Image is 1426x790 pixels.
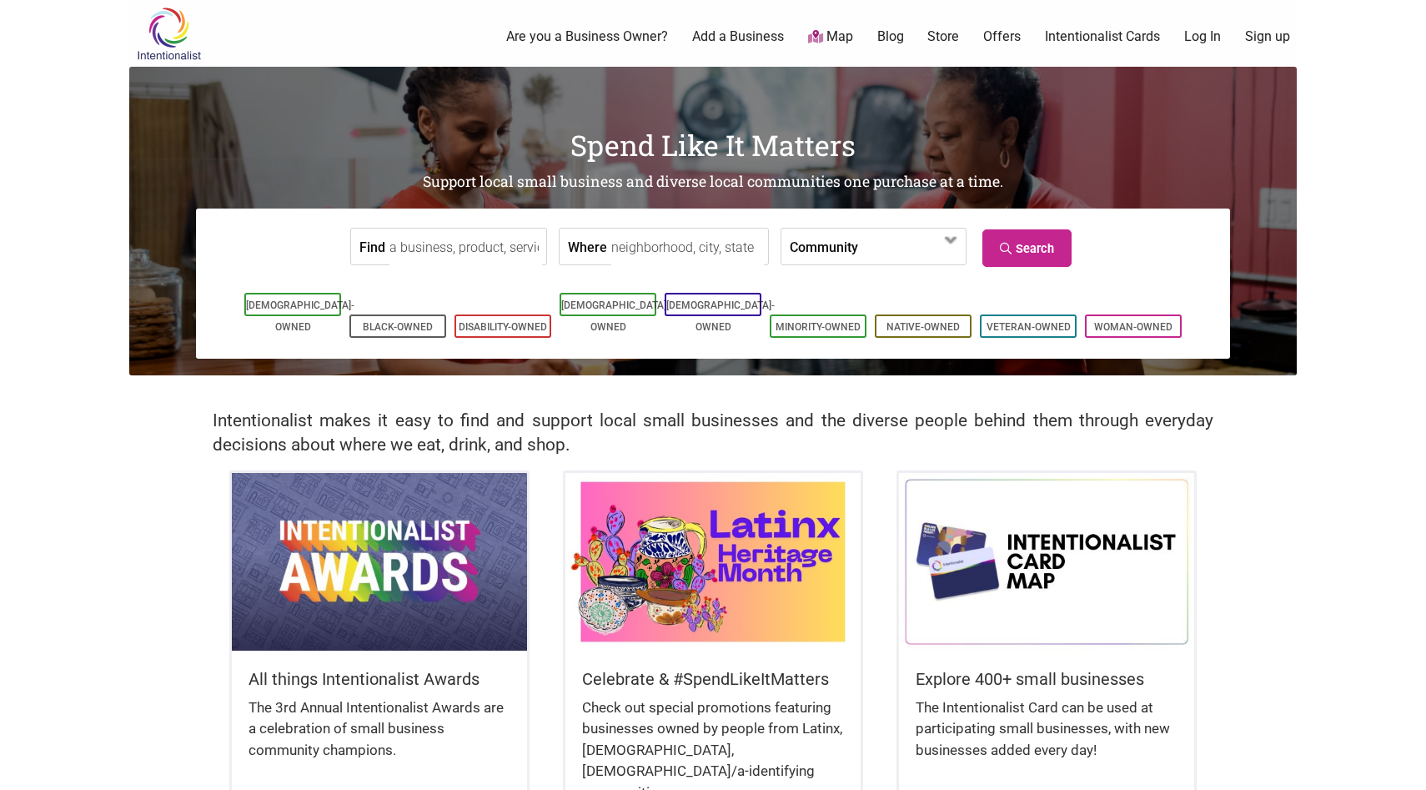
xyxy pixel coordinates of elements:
a: Sign up [1245,28,1290,46]
a: [DEMOGRAPHIC_DATA]-Owned [561,299,670,333]
img: Intentionalist Awards [232,473,527,650]
label: Find [359,229,385,264]
a: Woman-Owned [1094,321,1172,333]
a: Veteran-Owned [987,321,1071,333]
h1: Spend Like It Matters [129,125,1297,165]
a: Intentionalist Cards [1045,28,1160,46]
a: Map [808,28,853,47]
input: a business, product, service [389,229,542,266]
a: [DEMOGRAPHIC_DATA]-Owned [666,299,775,333]
img: Intentionalist Card Map [899,473,1194,650]
h5: Celebrate & #SpendLikeItMatters [582,667,844,691]
img: Intentionalist [129,7,208,61]
img: Latinx / Hispanic Heritage Month [565,473,861,650]
a: Disability-Owned [459,321,547,333]
a: Are you a Business Owner? [506,28,668,46]
a: [DEMOGRAPHIC_DATA]-Owned [246,299,354,333]
div: The 3rd Annual Intentionalist Awards are a celebration of small business community champions. [249,697,510,778]
a: Black-Owned [363,321,433,333]
h2: Intentionalist makes it easy to find and support local small businesses and the diverse people be... [213,409,1213,457]
h2: Support local small business and diverse local communities one purchase at a time. [129,172,1297,193]
a: Blog [877,28,904,46]
a: Offers [983,28,1021,46]
h5: All things Intentionalist Awards [249,667,510,691]
a: Log In [1184,28,1221,46]
a: Search [982,229,1072,267]
a: Store [927,28,959,46]
h5: Explore 400+ small businesses [916,667,1177,691]
label: Where [568,229,607,264]
a: Minority-Owned [776,321,861,333]
div: The Intentionalist Card can be used at participating small businesses, with new businesses added ... [916,697,1177,778]
label: Community [790,229,858,264]
a: Native-Owned [886,321,960,333]
a: Add a Business [692,28,784,46]
input: neighborhood, city, state [611,229,764,266]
